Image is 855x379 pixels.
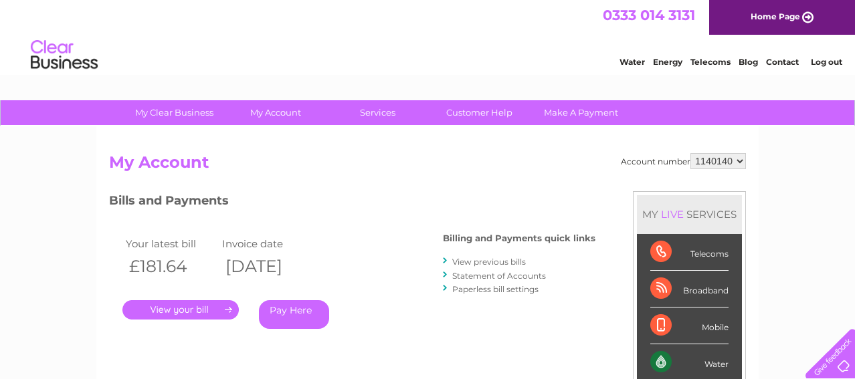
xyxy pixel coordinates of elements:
td: Your latest bill [122,235,219,253]
a: Log out [811,57,842,67]
div: LIVE [658,208,686,221]
th: [DATE] [219,253,315,280]
div: Telecoms [650,234,729,271]
h4: Billing and Payments quick links [443,233,595,243]
a: Paperless bill settings [452,284,539,294]
img: logo.png [30,35,98,76]
a: View previous bills [452,257,526,267]
div: Account number [621,153,746,169]
a: Make A Payment [526,100,636,125]
a: Contact [766,57,799,67]
a: Customer Help [424,100,535,125]
a: Telecoms [690,57,731,67]
a: Energy [653,57,682,67]
a: Statement of Accounts [452,271,546,281]
div: Clear Business is a trading name of Verastar Limited (registered in [GEOGRAPHIC_DATA] No. 3667643... [112,7,745,65]
a: My Clear Business [119,100,229,125]
a: Pay Here [259,300,329,329]
th: £181.64 [122,253,219,280]
a: My Account [221,100,331,125]
a: Services [322,100,433,125]
h3: Bills and Payments [109,191,595,215]
a: Water [620,57,645,67]
div: MY SERVICES [637,195,742,233]
div: Broadband [650,271,729,307]
div: Mobile [650,307,729,344]
a: Blog [739,57,758,67]
td: Invoice date [219,235,315,253]
a: . [122,300,239,320]
h2: My Account [109,153,746,178]
a: 0333 014 3131 [603,7,695,23]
